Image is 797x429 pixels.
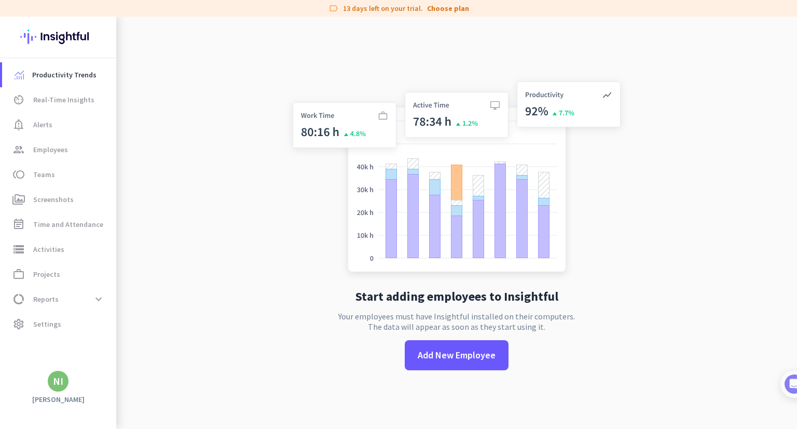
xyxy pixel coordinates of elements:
[33,318,61,330] span: Settings
[2,287,116,312] a: data_usageReportsexpand_more
[32,69,97,81] span: Productivity Trends
[2,62,116,87] a: menu-itemProductivity Trends
[12,318,25,330] i: settings
[12,218,25,231] i: event_note
[2,212,116,237] a: event_noteTime and Attendance
[12,243,25,256] i: storage
[33,243,64,256] span: Activities
[328,3,339,14] i: label
[2,262,116,287] a: work_outlineProjects
[2,312,116,337] a: settingsSettings
[12,118,25,131] i: notification_important
[15,70,24,79] img: menu-item
[2,162,116,187] a: tollTeams
[33,118,52,131] span: Alerts
[2,112,116,137] a: notification_importantAlerts
[33,168,55,181] span: Teams
[12,268,25,280] i: work_outline
[33,143,68,156] span: Employees
[2,187,116,212] a: perm_mediaScreenshots
[418,348,496,362] span: Add New Employee
[285,75,628,282] img: no-search-results
[12,168,25,181] i: toll
[89,290,108,309] button: expand_more
[33,218,103,231] span: Time and Attendance
[33,193,74,206] span: Screenshots
[2,237,116,262] a: storageActivities
[2,87,116,112] a: av_timerReal-Time Insights
[20,17,96,57] img: Insightful logo
[405,340,509,370] button: Add New Employee
[33,93,94,106] span: Real-Time Insights
[2,137,116,162] a: groupEmployees
[33,293,59,305] span: Reports
[427,3,469,14] a: Choose plan
[12,93,25,106] i: av_timer
[12,193,25,206] i: perm_media
[338,311,575,332] p: Your employees must have Insightful installed on their computers. The data will appear as soon as...
[355,290,558,303] h2: Start adding employees to Insightful
[12,293,25,305] i: data_usage
[12,143,25,156] i: group
[33,268,60,280] span: Projects
[53,376,63,386] div: NI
